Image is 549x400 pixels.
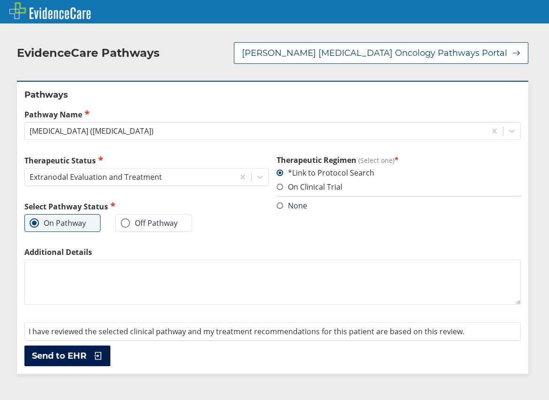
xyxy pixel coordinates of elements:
[24,155,269,166] label: Therapeutic Status
[30,218,86,228] label: On Pathway
[277,182,342,192] label: On Clinical Trial
[24,109,521,120] label: Pathway Name
[121,218,178,228] label: Off Pathway
[29,326,464,337] span: I have reviewed the selected clinical pathway and my treatment recommendations for this patient a...
[242,47,507,59] span: [PERSON_NAME] [MEDICAL_DATA] Oncology Pathways Portal
[30,126,154,136] div: [MEDICAL_DATA] ([MEDICAL_DATA])
[24,89,521,100] h2: Pathways
[9,2,91,19] img: EvidenceCare
[32,350,86,362] span: Send to EHR
[24,346,110,366] button: Send to EHR
[277,155,521,165] h3: Therapeutic Regimen
[277,200,307,211] label: None
[277,168,374,178] label: *Link to Protocol Search
[30,172,162,182] div: Extranodal Evaluation and Treatment
[17,46,160,60] h2: EvidenceCare Pathways
[24,201,269,212] h2: Select Pathway Status
[24,247,521,257] label: Additional Details
[234,42,528,64] button: [PERSON_NAME] [MEDICAL_DATA] Oncology Pathways Portal
[358,156,394,165] span: (Select one)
